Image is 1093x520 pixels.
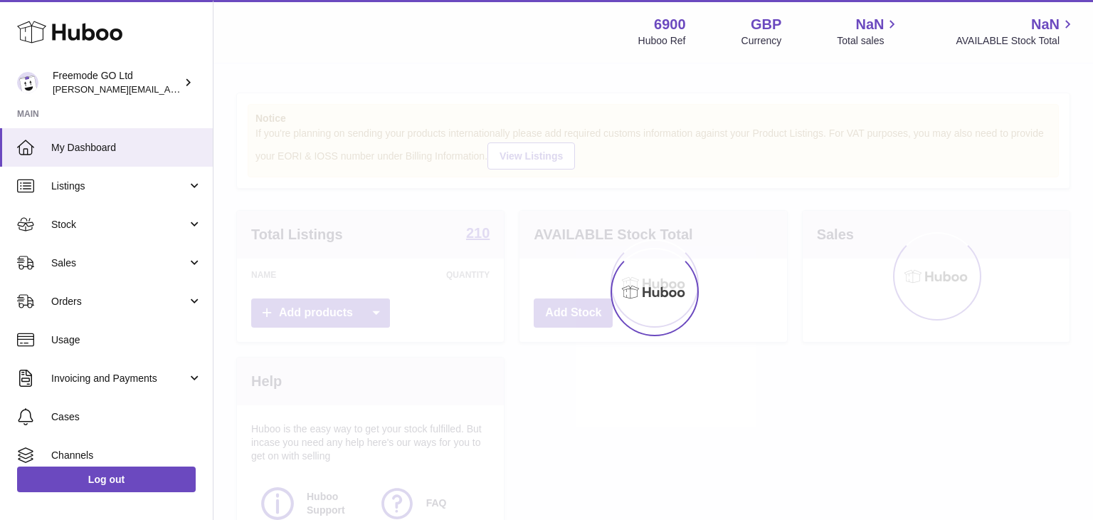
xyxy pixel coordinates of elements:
div: Huboo Ref [638,34,686,48]
span: Listings [51,180,187,193]
div: Currency [741,34,782,48]
span: Usage [51,333,202,347]
span: Total sales [837,34,900,48]
img: lenka.smikniarova@gioteck.com [17,72,38,93]
a: Log out [17,467,196,492]
strong: GBP [751,15,781,34]
span: NaN [855,15,884,34]
span: Orders [51,295,187,308]
strong: 6900 [654,15,686,34]
span: [PERSON_NAME][EMAIL_ADDRESS][DOMAIN_NAME] [53,83,285,95]
span: My Dashboard [51,141,202,155]
span: AVAILABLE Stock Total [956,34,1076,48]
span: Invoicing and Payments [51,372,187,385]
span: NaN [1031,15,1060,34]
div: Freemode GO Ltd [53,69,181,96]
span: Cases [51,410,202,424]
span: Sales [51,256,187,270]
span: Stock [51,218,187,232]
a: NaN Total sales [837,15,900,48]
span: Channels [51,449,202,462]
a: NaN AVAILABLE Stock Total [956,15,1076,48]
